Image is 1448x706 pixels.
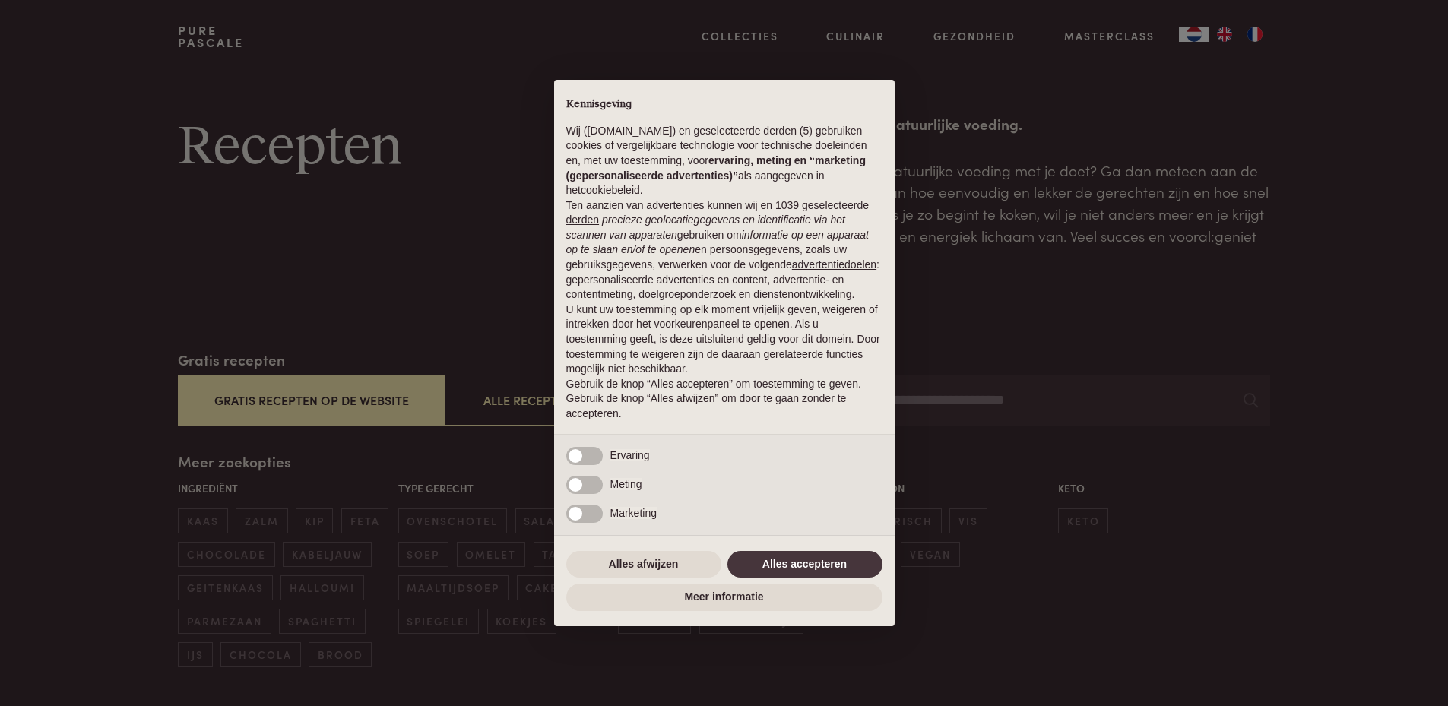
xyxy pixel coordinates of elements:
[727,551,882,578] button: Alles accepteren
[581,184,640,196] a: cookiebeleid
[610,507,657,519] span: Marketing
[566,377,882,422] p: Gebruik de knop “Alles accepteren” om toestemming te geven. Gebruik de knop “Alles afwijzen” om d...
[566,213,600,228] button: derden
[610,478,642,490] span: Meting
[566,154,866,182] strong: ervaring, meting en “marketing (gepersonaliseerde advertenties)”
[566,98,882,112] h2: Kennisgeving
[566,302,882,377] p: U kunt uw toestemming op elk moment vrijelijk geven, weigeren of intrekken door het voorkeurenpan...
[792,258,876,273] button: advertentiedoelen
[566,584,882,611] button: Meer informatie
[566,229,870,256] em: informatie op een apparaat op te slaan en/of te openen
[566,214,845,241] em: precieze geolocatiegegevens en identificatie via het scannen van apparaten
[566,551,721,578] button: Alles afwijzen
[566,124,882,198] p: Wij ([DOMAIN_NAME]) en geselecteerde derden (5) gebruiken cookies of vergelijkbare technologie vo...
[566,198,882,302] p: Ten aanzien van advertenties kunnen wij en 1039 geselecteerde gebruiken om en persoonsgegevens, z...
[610,449,650,461] span: Ervaring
